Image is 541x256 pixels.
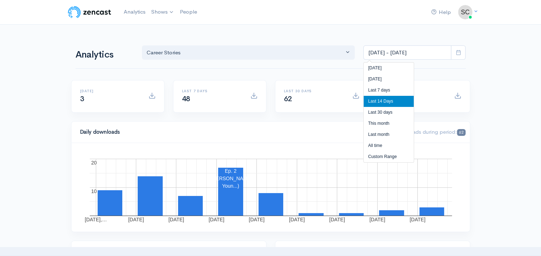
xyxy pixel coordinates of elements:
text: [DATE] [369,217,385,222]
li: Last month [364,129,414,140]
li: [DATE] [364,74,414,85]
li: [DATE] [364,63,414,74]
a: Help [428,5,454,20]
button: Career Stories [142,45,355,60]
text: [DATE] [168,217,184,222]
li: Last 7 days [364,85,414,96]
img: ZenCast Logo [67,5,112,19]
span: Downloads during period: [393,128,465,135]
svg: A chart. [80,152,461,223]
text: [DATE] [289,217,305,222]
text: [DATE] [329,217,345,222]
text: Ep. 2 [225,168,236,174]
text: Youn...) [222,183,239,189]
li: All time [364,140,414,151]
li: Custom Range [364,151,414,162]
text: [DATE],… [85,217,107,222]
a: Shows [148,4,177,20]
li: This month [364,118,414,129]
text: [DATE] [409,217,425,222]
li: Last 30 days [364,107,414,118]
a: Analytics [121,4,148,20]
span: 62 [284,94,292,103]
img: ... [458,5,472,19]
span: 3 [80,94,84,103]
text: [DATE] [128,217,144,222]
span: 62 [457,129,465,136]
li: Last 14 Days [364,96,414,107]
input: analytics date range selector [363,45,451,60]
div: Career Stories [147,49,344,57]
h1: Analytics [75,50,133,60]
h4: Daily downloads [80,129,385,135]
text: [DATE] [208,217,224,222]
text: ([PERSON_NAME] [209,176,252,181]
h6: All time [386,89,446,93]
h6: Last 30 days [284,89,344,93]
text: [DATE] [249,217,264,222]
a: People [177,4,200,20]
h6: [DATE] [80,89,140,93]
text: 10 [91,188,97,194]
span: 48 [182,94,190,103]
text: 20 [91,160,97,166]
h6: Last 7 days [182,89,242,93]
